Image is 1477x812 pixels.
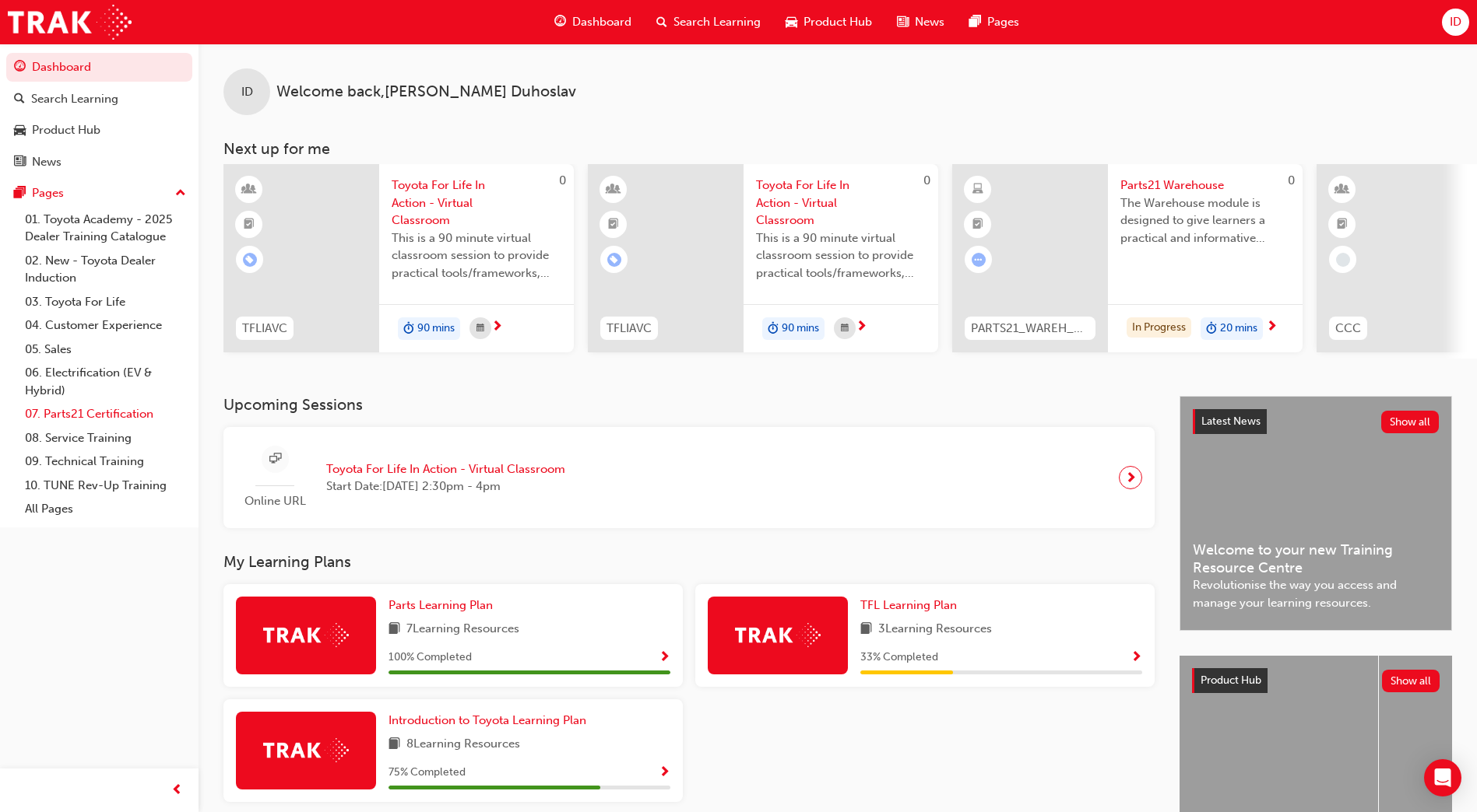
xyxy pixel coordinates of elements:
span: next-icon [1266,320,1278,334]
span: guage-icon [14,61,26,75]
span: learningResourceType_INSTRUCTOR_LED-icon [1337,180,1348,200]
a: Dashboard [6,53,192,82]
span: TFLIAVC [607,320,652,338]
span: 90 mins [782,320,819,338]
span: Toyota For Life In Action - Virtual Classroom [326,460,565,478]
span: learningResourceType_INSTRUCTOR_LED-icon [608,180,619,200]
span: car-icon [786,12,797,32]
span: Parts Learning Plan [389,598,493,612]
span: duration-icon [1206,319,1217,339]
span: learningResourceType_INSTRUCTOR_LED-icon [244,180,255,200]
span: duration-icon [403,319,414,339]
span: next-icon [856,320,867,334]
span: news-icon [897,12,909,32]
a: search-iconSearch Learning [644,6,773,38]
a: 0PARTS21_WAREH_N1021_ELParts21 WarehouseThe Warehouse module is designed to give learners a pract... [952,164,1303,352]
button: Show Progress [659,648,670,667]
span: booktick-icon [608,215,619,235]
span: news-icon [14,156,26,170]
span: Search Learning [673,13,761,31]
span: Introduction to Toyota Learning Plan [389,713,586,727]
img: Trak [735,623,821,647]
img: Trak [263,623,349,647]
a: Introduction to Toyota Learning Plan [389,712,593,730]
span: 100 % Completed [389,649,472,667]
span: up-icon [175,184,186,204]
span: ID [241,83,253,101]
span: car-icon [14,124,26,138]
span: Online URL [236,492,314,510]
span: Revolutionise the way you access and manage your learning resources. [1193,576,1439,611]
span: News [915,13,944,31]
span: booktick-icon [244,215,255,235]
a: Parts Learning Plan [389,597,499,614]
span: calendar-icon [841,319,849,338]
span: book-icon [860,620,872,639]
span: learningRecordVerb_ENROLL-icon [607,253,621,267]
button: Show Progress [1131,648,1142,667]
span: Latest News [1201,415,1261,428]
span: Dashboard [572,13,631,31]
span: 0 [559,173,566,187]
a: 07. Parts21 Certification [19,402,192,426]
a: 0TFLIAVCToyota For Life In Action - Virtual ClassroomThis is a 90 minute virtual classroom sessio... [588,164,938,352]
h3: Upcoming Sessions [223,396,1155,414]
a: Search Learning [6,85,192,114]
a: Product HubShow all [1192,668,1440,693]
span: guage-icon [554,12,566,32]
div: News [32,153,62,171]
div: Open Intercom Messenger [1424,759,1461,796]
span: duration-icon [768,319,779,339]
img: Trak [263,738,349,762]
a: 01. Toyota Academy - 2025 Dealer Training Catalogue [19,208,192,249]
a: 05. Sales [19,338,192,362]
span: This is a 90 minute virtual classroom session to provide practical tools/frameworks, behaviours a... [756,229,926,282]
span: calendar-icon [477,319,484,338]
span: CCC [1335,320,1361,338]
div: In Progress [1127,317,1191,338]
span: learningRecordVerb_ATTEMPT-icon [972,253,986,267]
a: Trak [8,5,132,40]
a: 10. TUNE Rev-Up Training [19,474,192,498]
a: 04. Customer Experience [19,313,192,338]
span: 3 Learning Resources [878,620,992,639]
span: 7 Learning Resources [406,620,519,639]
button: DashboardSearch LearningProduct HubNews [6,50,192,179]
span: 0 [923,173,930,187]
span: book-icon [389,735,400,754]
a: Latest NewsShow all [1193,409,1439,434]
a: Online URLToyota For Life In Action - Virtual ClassroomStart Date:[DATE] 2:30pm - 4pm [236,439,1142,516]
button: Pages [6,179,192,208]
span: pages-icon [969,12,981,32]
span: Start Date: [DATE] 2:30pm - 4pm [326,478,565,495]
span: learningResourceType_ELEARNING-icon [972,180,983,200]
span: Toyota For Life In Action - Virtual Classroom [756,177,926,229]
span: Pages [987,13,1019,31]
a: 09. Technical Training [19,450,192,474]
span: Show Progress [659,766,670,780]
span: learningRecordVerb_ENROLL-icon [243,253,257,267]
span: Show Progress [659,651,670,665]
a: 02. New - Toyota Dealer Induction [19,249,192,290]
span: 90 mins [417,320,455,338]
span: Welcome to your new Training Resource Centre [1193,541,1439,576]
span: Parts21 Warehouse [1120,177,1290,194]
a: Product Hub [6,116,192,145]
button: Show all [1381,411,1440,433]
a: pages-iconPages [957,6,1032,38]
div: Pages [32,184,64,202]
span: ID [1450,13,1461,31]
a: 03. Toyota For Life [19,290,192,314]
span: The Warehouse module is designed to give learners a practical and informative appreciation of Toy... [1120,194,1290,247]
span: pages-icon [14,187,26,201]
button: Show all [1382,670,1440,692]
span: TFL Learning Plan [860,598,957,612]
span: next-icon [491,320,503,334]
span: This is a 90 minute virtual classroom session to provide practical tools/frameworks, behaviours a... [392,229,561,282]
button: ID [1442,9,1469,36]
span: Show Progress [1131,651,1142,665]
span: Product Hub [804,13,872,31]
span: Welcome back , [PERSON_NAME] Duhoslav [276,83,576,101]
span: sessionType_ONLINE_URL-icon [269,450,281,469]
